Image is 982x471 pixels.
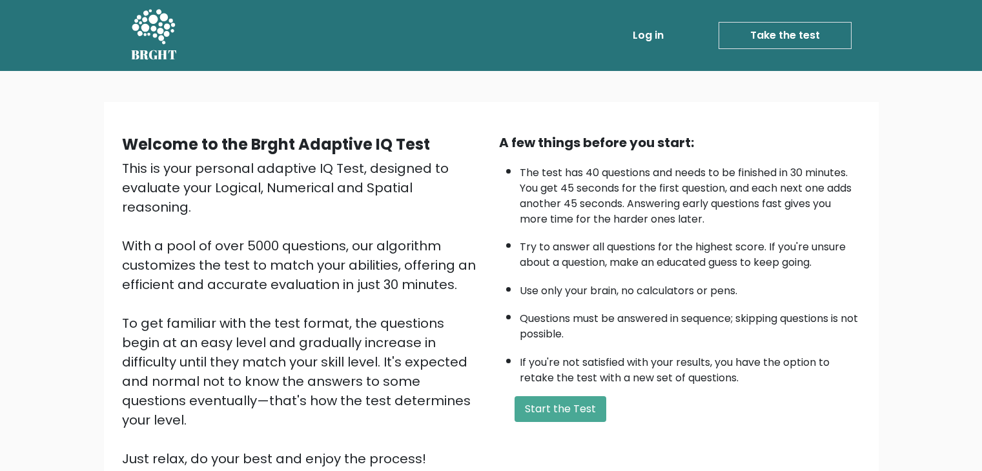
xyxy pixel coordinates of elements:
h5: BRGHT [131,47,178,63]
b: Welcome to the Brght Adaptive IQ Test [122,134,430,155]
a: Log in [628,23,669,48]
li: If you're not satisfied with your results, you have the option to retake the test with a new set ... [520,348,861,386]
li: Use only your brain, no calculators or pens. [520,277,861,299]
div: A few things before you start: [499,133,861,152]
button: Start the Test [515,396,606,422]
li: Try to answer all questions for the highest score. If you're unsure about a question, make an edu... [520,233,861,270]
div: This is your personal adaptive IQ Test, designed to evaluate your Logical, Numerical and Spatial ... [122,159,484,468]
a: Take the test [719,22,852,49]
a: BRGHT [131,5,178,66]
li: The test has 40 questions and needs to be finished in 30 minutes. You get 45 seconds for the firs... [520,159,861,227]
li: Questions must be answered in sequence; skipping questions is not possible. [520,305,861,342]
